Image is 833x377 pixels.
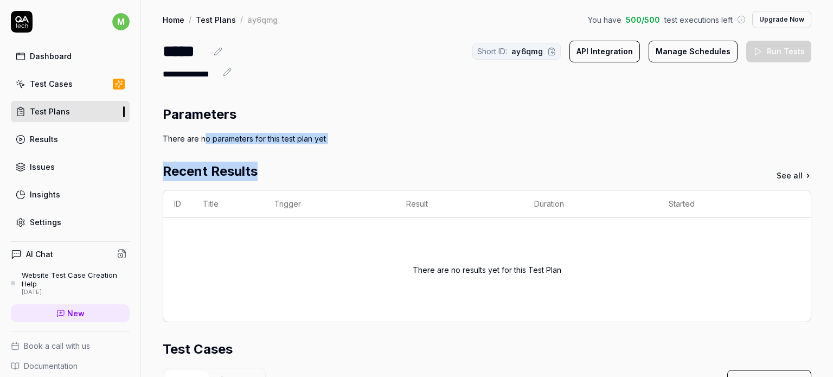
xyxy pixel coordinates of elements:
[163,105,236,124] h2: Parameters
[11,156,130,177] a: Issues
[511,46,543,57] span: ay6qmg
[30,106,70,117] div: Test Plans
[11,184,130,205] a: Insights
[649,41,738,62] button: Manage Schedules
[658,190,789,218] th: Started
[11,271,130,296] a: Website Test Case Creation Help[DATE]
[11,101,130,122] a: Test Plans
[11,304,130,322] a: New
[24,360,78,372] span: Documentation
[22,289,130,296] div: [DATE]
[67,308,85,319] span: New
[11,212,130,233] a: Settings
[163,14,184,25] a: Home
[11,129,130,150] a: Results
[30,161,55,172] div: Issues
[664,14,733,25] span: test executions left
[30,189,60,200] div: Insights
[11,340,130,352] a: Book a call with us
[413,231,561,309] div: There are no results yet for this Test Plan
[569,41,640,62] button: API Integration
[752,11,811,28] button: Upgrade Now
[264,190,395,218] th: Trigger
[112,13,130,30] span: m
[11,46,130,67] a: Dashboard
[30,216,61,228] div: Settings
[26,248,53,260] h4: AI Chat
[777,170,811,181] a: See all
[163,190,192,218] th: ID
[30,133,58,145] div: Results
[24,340,90,352] span: Book a call with us
[163,133,811,144] div: There are no parameters for this test plan yet
[247,14,278,25] div: ay6qmg
[112,11,130,33] button: m
[395,190,523,218] th: Result
[11,360,130,372] a: Documentation
[22,271,130,289] div: Website Test Case Creation Help
[11,73,130,94] a: Test Cases
[477,46,507,57] span: Short ID:
[240,14,243,25] div: /
[30,78,73,90] div: Test Cases
[30,50,72,62] div: Dashboard
[626,14,660,25] span: 500 / 500
[163,340,233,359] h2: Test Cases
[189,14,191,25] div: /
[196,14,236,25] a: Test Plans
[192,190,264,218] th: Title
[746,41,811,62] button: Run Tests
[588,14,621,25] span: You have
[523,190,658,218] th: Duration
[163,162,258,181] h2: Recent Results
